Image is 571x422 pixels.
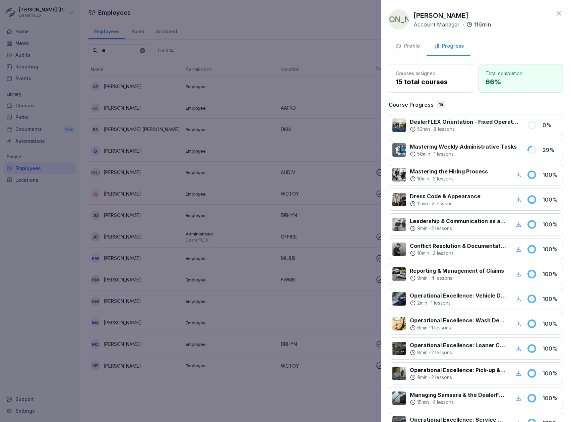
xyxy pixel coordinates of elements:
[417,175,429,182] p: 10 min
[410,192,481,200] p: Dress Code & Appearance
[543,196,559,204] p: 100 %
[410,391,506,399] p: Managing Samsara & the DealerFLEX FlexCam Program
[396,70,466,77] p: Courses assigned
[543,345,559,353] p: 100 %
[414,20,491,29] div: ·
[410,267,504,275] p: Reporting & Management of Claims
[432,200,452,207] p: 2 lessons
[410,275,504,281] div: ·
[431,374,452,381] p: 2 lessons
[543,369,559,377] p: 100 %
[389,101,434,109] p: Course Progress
[410,143,517,151] p: Mastering Weekly Administrative Tasks
[410,341,506,349] p: Operational Excellence: Loaner Car Services
[543,245,559,253] p: 100 %
[543,171,559,179] p: 100 %
[543,394,559,402] p: 100 %
[427,38,470,56] button: Progress
[434,151,454,157] p: 1 lessons
[417,275,428,281] p: 9 min
[410,316,506,324] p: Operational Excellence: Wash Department
[410,292,506,300] p: Operational Excellence: Vehicle Detailing
[417,300,427,306] p: 2 min
[433,175,454,182] p: 3 lessons
[434,126,455,133] p: 8 lessons
[417,225,428,232] p: 9 min
[433,42,464,50] div: Progress
[410,175,488,182] div: ·
[410,200,481,207] div: ·
[410,324,506,331] div: ·
[395,42,420,50] div: Profile
[396,77,466,87] p: 15 total courses
[486,77,556,87] p: 66 %
[417,126,430,133] p: 53 min
[431,225,452,232] p: 2 lessons
[433,250,454,257] p: 2 lessons
[417,399,429,406] p: 15 min
[543,121,559,129] p: 0 %
[410,374,506,381] div: ·
[410,118,519,126] p: DealerFLEX Orientation - Fixed Operations Division
[389,38,427,56] button: Profile
[410,399,506,406] div: ·
[410,225,506,232] div: ·
[410,349,506,356] div: ·
[417,324,428,331] p: 6 min
[410,217,506,225] p: Leadership & Communication as a Manager
[410,250,506,257] div: ·
[417,349,428,356] p: 8 min
[417,151,430,157] p: 50 min
[414,10,468,20] p: [PERSON_NAME]
[437,101,445,108] div: 15
[410,126,519,133] div: ·
[433,399,454,406] p: 4 lessons
[543,146,559,154] p: 29 %
[389,9,409,30] div: [PERSON_NAME]
[417,200,428,207] p: 11 min
[431,300,451,306] p: 1 lessons
[410,151,517,157] div: ·
[410,366,506,374] p: Operational Excellence: Pick-up & Delivery Services
[410,300,506,306] div: ·
[417,374,428,381] p: 9 min
[543,270,559,278] p: 100 %
[431,349,452,356] p: 2 lessons
[431,275,452,281] p: 4 lessons
[417,250,429,257] p: 10 min
[414,20,460,29] p: Account Manager
[543,295,559,303] p: 100 %
[431,324,451,331] p: 1 lessons
[543,320,559,328] p: 100 %
[410,242,506,250] p: Conflict Resolution & Documentation
[474,20,491,29] p: 116 min
[486,70,556,77] p: Total completion
[410,167,488,175] p: Mastering the Hiring Process
[543,220,559,228] p: 100 %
